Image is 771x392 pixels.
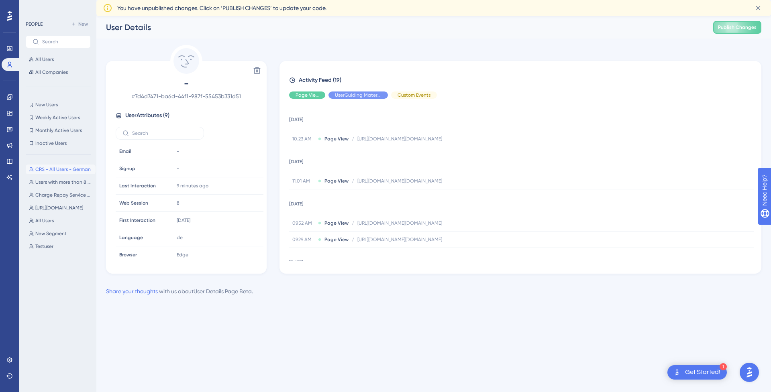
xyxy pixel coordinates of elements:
span: Page View [324,220,349,226]
span: # 7d4d7471-ba6d-44f1-987f-55453b331d51 [116,91,257,101]
span: [URL][DOMAIN_NAME][DOMAIN_NAME] [357,178,442,184]
button: All Users [26,55,91,64]
button: Weekly Active Users [26,113,91,122]
span: 8 [177,200,179,206]
span: Weekly Active Users [35,114,80,121]
button: Inactive Users [26,138,91,148]
span: Monthly Active Users [35,127,82,134]
td: [DATE] [289,248,754,274]
span: [URL][DOMAIN_NAME][DOMAIN_NAME] [357,220,442,226]
span: Browser [119,252,137,258]
button: All Users [26,216,96,225]
span: New [78,21,88,27]
span: New Segment [35,230,67,237]
span: 11.01 AM [292,178,315,184]
button: Publish Changes [713,21,761,34]
span: de [177,234,183,241]
span: Publish Changes [718,24,757,30]
span: - [177,148,179,154]
div: PEOPLE [26,21,43,27]
input: Search [132,130,197,136]
span: First Interaction [119,217,155,223]
span: Page View [324,178,349,184]
span: / [352,220,354,226]
span: All Users [35,56,54,63]
button: CRS - All Users - German [26,165,96,174]
td: [DATE] [289,105,754,131]
button: Monthly Active Users [26,126,91,135]
span: Language [119,234,143,241]
button: New Segment [26,229,96,238]
img: launcher-image-alternative-text [672,368,682,377]
span: [URL][DOMAIN_NAME][DOMAIN_NAME] [357,236,442,243]
span: 10.23 AM [292,136,315,142]
span: All Users [35,217,54,224]
span: / [352,136,354,142]
span: - [116,77,257,90]
span: Inactive Users [35,140,67,146]
time: 9 minutes ago [177,183,208,189]
span: 09.52 AM [292,220,315,226]
span: Signup [119,165,135,172]
span: [URL][DOMAIN_NAME][DOMAIN_NAME] [357,136,442,142]
span: Charge Repay Service - NPS - Participants [35,192,92,198]
button: Testuser [26,242,96,251]
a: Share your thoughts [106,288,158,295]
span: Custom Events [398,92,430,98]
span: / [352,236,354,243]
div: User Details [106,22,693,33]
div: 1 [720,363,727,370]
td: [DATE] [289,147,754,173]
button: New Users [26,100,91,110]
div: Get Started! [685,368,720,377]
span: Page View [296,92,319,98]
span: Need Help? [19,2,50,12]
button: Users with more than 8 sessions [26,177,96,187]
td: [DATE] [289,189,754,215]
div: with us about User Details Page Beta . [106,286,253,296]
span: Activity Feed (19) [299,75,341,85]
span: User Attributes ( 9 ) [125,111,169,120]
button: All Companies [26,67,91,77]
span: CRS - All Users - German [35,166,91,173]
span: Web Session [119,200,148,206]
span: Page View [324,136,349,142]
div: Open Get Started! checklist, remaining modules: 1 [667,365,727,380]
span: Last Interaction [119,183,156,189]
span: 09.29 AM [292,236,315,243]
span: UserGuiding Material [335,92,381,98]
span: Page View [324,236,349,243]
span: - [177,165,179,172]
button: [URL][DOMAIN_NAME] [26,203,96,213]
span: Testuser [35,243,53,250]
span: Edge [177,252,188,258]
span: Email [119,148,131,154]
button: New [68,19,91,29]
span: New Users [35,102,58,108]
span: Users with more than 8 sessions [35,179,92,185]
span: All Companies [35,69,68,75]
span: [URL][DOMAIN_NAME] [35,205,83,211]
iframe: UserGuiding AI Assistant Launcher [737,360,761,384]
time: [DATE] [177,217,190,223]
span: / [352,178,354,184]
input: Search [42,39,84,45]
button: Charge Repay Service - NPS - Participants [26,190,96,200]
span: You have unpublished changes. Click on ‘PUBLISH CHANGES’ to update your code. [117,3,326,13]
